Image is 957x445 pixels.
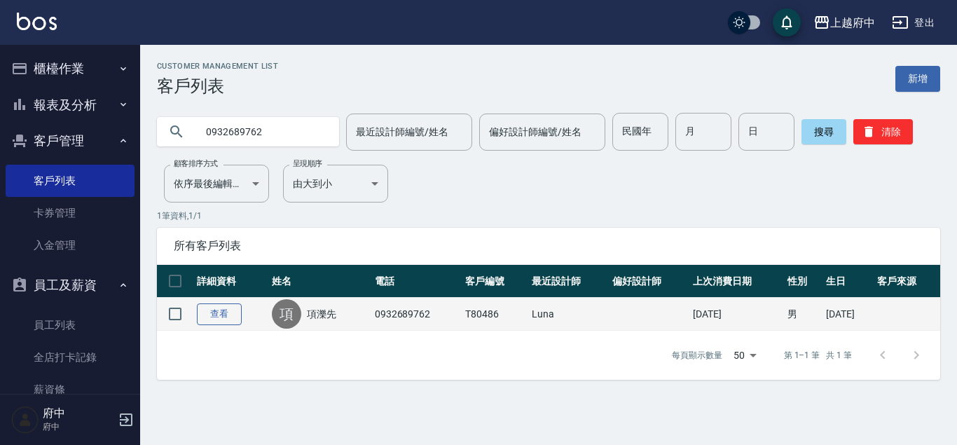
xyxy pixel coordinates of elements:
a: 全店打卡記錄 [6,341,135,374]
button: save [773,8,801,36]
p: 第 1–1 筆 共 1 筆 [784,349,852,362]
td: Luna [528,298,609,331]
button: 清除 [853,119,913,144]
a: 項濼先 [307,307,336,321]
a: 卡券管理 [6,197,135,229]
a: 員工列表 [6,309,135,341]
th: 姓名 [268,265,371,298]
td: [DATE] [822,298,874,331]
label: 顧客排序方式 [174,158,218,169]
th: 客戶來源 [874,265,940,298]
h3: 客戶列表 [157,76,278,96]
img: Person [11,406,39,434]
th: 生日 [822,265,874,298]
td: 0932689762 [371,298,462,331]
button: 報表及分析 [6,87,135,123]
p: 每頁顯示數量 [672,349,722,362]
a: 查看 [197,303,242,325]
td: T80486 [462,298,528,331]
th: 最近設計師 [528,265,609,298]
td: [DATE] [689,298,784,331]
img: Logo [17,13,57,30]
a: 入金管理 [6,229,135,261]
p: 府中 [43,420,114,433]
span: 所有客戶列表 [174,239,923,253]
div: 由大到小 [283,165,388,203]
h5: 府中 [43,406,114,420]
input: 搜尋關鍵字 [196,113,328,151]
button: 櫃檯作業 [6,50,135,87]
th: 性別 [784,265,822,298]
th: 客戶編號 [462,265,528,298]
label: 呈現順序 [293,158,322,169]
button: 客戶管理 [6,123,135,159]
a: 薪資條 [6,374,135,406]
a: 新增 [895,66,940,92]
button: 上越府中 [808,8,881,37]
p: 1 筆資料, 1 / 1 [157,210,940,222]
th: 上次消費日期 [689,265,784,298]
button: 搜尋 [801,119,846,144]
a: 客戶列表 [6,165,135,197]
div: 項 [272,299,301,329]
div: 依序最後編輯時間 [164,165,269,203]
h2: Customer Management List [157,62,278,71]
div: 上越府中 [830,14,875,32]
button: 登出 [886,10,940,36]
th: 詳細資料 [193,265,268,298]
th: 電話 [371,265,462,298]
button: 員工及薪資 [6,267,135,303]
td: 男 [784,298,822,331]
div: 50 [728,336,762,374]
th: 偏好設計師 [609,265,689,298]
